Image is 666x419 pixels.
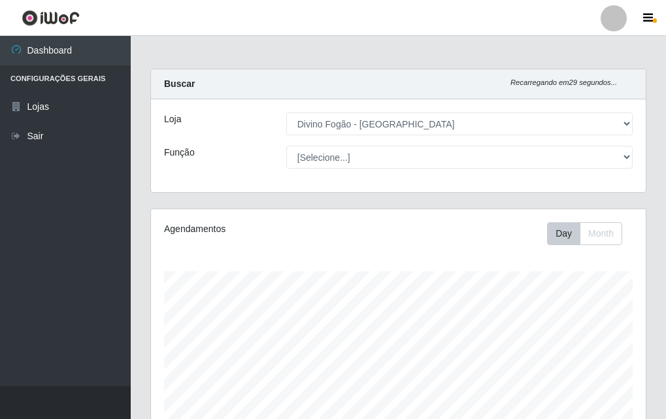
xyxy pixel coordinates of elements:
label: Função [164,146,195,159]
strong: Buscar [164,78,195,89]
div: Agendamentos [164,222,348,236]
button: Month [580,222,622,245]
img: CoreUI Logo [22,10,80,26]
label: Loja [164,112,181,126]
div: Toolbar with button groups [547,222,633,245]
button: Day [547,222,580,245]
i: Recarregando em 29 segundos... [510,78,617,86]
div: First group [547,222,622,245]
